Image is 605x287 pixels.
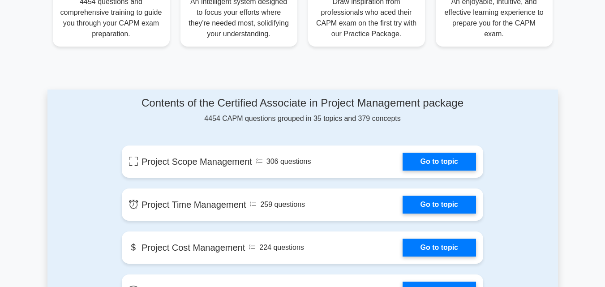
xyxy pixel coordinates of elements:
div: 4454 CAPM questions grouped in 35 topics and 379 concepts [122,97,483,124]
a: Go to topic [403,196,476,214]
a: Go to topic [403,153,476,171]
h4: Contents of the Certified Associate in Project Management package [122,97,483,110]
a: Go to topic [403,239,476,257]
